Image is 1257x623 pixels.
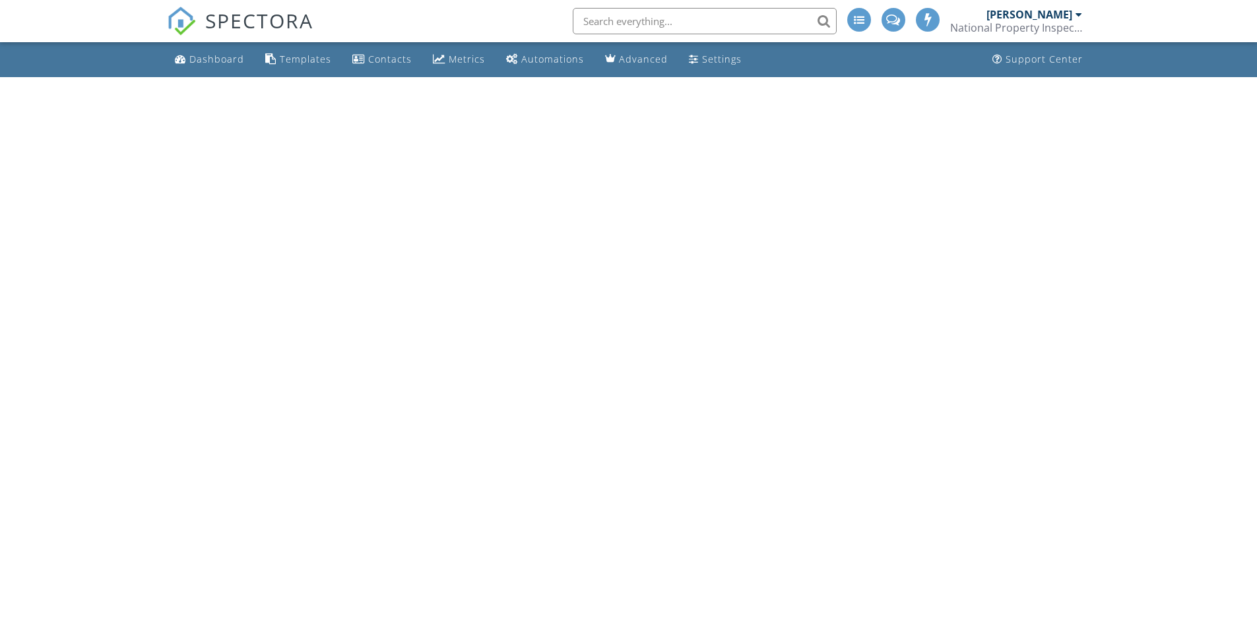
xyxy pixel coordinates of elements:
[260,47,337,72] a: Templates
[170,47,249,72] a: Dashboard
[684,47,747,72] a: Settings
[501,47,589,72] a: Automations (Advanced)
[702,53,742,65] div: Settings
[167,18,313,45] a: SPECTORA
[521,53,584,65] div: Automations
[280,53,331,65] div: Templates
[347,47,417,72] a: Contacts
[189,53,244,65] div: Dashboard
[449,53,485,65] div: Metrics
[1006,53,1083,65] div: Support Center
[428,47,490,72] a: Metrics
[950,21,1082,34] div: National Property Inspections/Lowcountry
[619,53,668,65] div: Advanced
[986,8,1072,21] div: [PERSON_NAME]
[167,7,196,36] img: The Best Home Inspection Software - Spectora
[205,7,313,34] span: SPECTORA
[987,47,1088,72] a: Support Center
[600,47,673,72] a: Advanced
[573,8,837,34] input: Search everything...
[368,53,412,65] div: Contacts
